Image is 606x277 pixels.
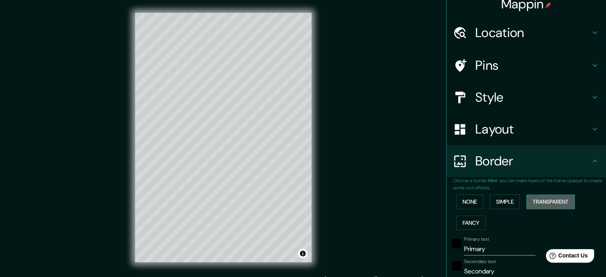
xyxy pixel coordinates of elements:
div: Location [447,17,606,49]
label: Primary text [464,236,489,243]
button: black [452,239,462,248]
button: black [452,261,462,271]
div: Layout [447,113,606,145]
button: Transparent [526,194,575,209]
h4: Style [475,89,590,105]
h4: Location [475,25,590,41]
h4: Border [475,153,590,169]
button: Toggle attribution [298,249,308,258]
div: Pins [447,49,606,81]
div: Border [447,145,606,177]
label: Secondary text [464,258,496,265]
h4: Pins [475,57,590,73]
iframe: Help widget launcher [535,246,597,268]
button: None [456,194,483,209]
button: Fancy [456,216,486,230]
img: pin-icon.png [545,2,551,8]
button: Simple [490,194,520,209]
div: Style [447,81,606,113]
h4: Layout [475,121,590,137]
b: Hint [488,177,497,184]
p: Choose a border. : you can make layers of the frame opaque to create some cool effects. [453,177,606,191]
